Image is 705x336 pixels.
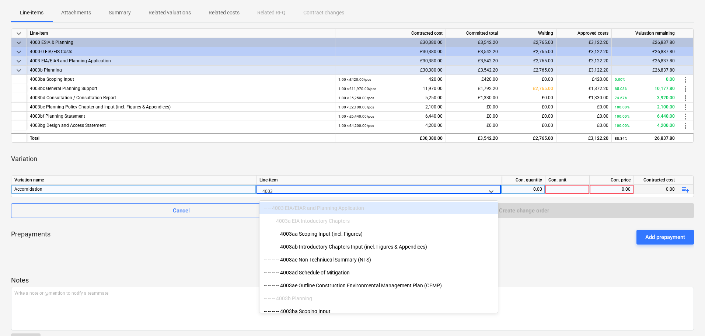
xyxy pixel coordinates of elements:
[14,29,23,38] span: keyboard_arrow_down
[542,104,553,110] span: £0.00
[338,114,374,118] small: 1.00 × £6,440.00 / pcs
[501,56,556,66] div: £2,765.00
[615,114,629,118] small: 100.00%
[335,66,446,75] div: £30,380.00
[338,93,443,103] div: 5,250.00
[30,47,332,56] div: 4000-0 EIA/EIS Costs
[501,29,556,38] div: Waiting
[533,86,553,91] span: £2,765.00
[446,47,501,56] div: £3,542.20
[11,203,351,218] button: Cancel
[478,86,498,91] span: £1,792.20
[597,114,608,119] span: £0.00
[11,230,50,245] p: Prepayments
[592,77,608,82] span: £420.00
[590,176,634,185] div: Con. price
[486,123,498,128] span: £0.00
[335,29,446,38] div: Contracted cost
[501,176,545,185] div: Con. quantity
[338,103,443,112] div: 2,100.00
[14,38,23,47] span: keyboard_arrow_down
[589,95,608,100] span: £1,330.00
[259,254,498,266] div: -- -- -- -- 4003ac Non Techniucal Summary (NTS)
[446,66,501,75] div: £3,542.20
[259,305,498,317] div: -- -- -- -- 4003ba Scoping Input
[30,112,332,121] div: 4003bf Planning Statement
[335,133,446,142] div: £30,380.00
[27,29,335,38] div: Line-item
[556,56,612,66] div: £3,122.20
[681,112,690,121] span: more_vert
[668,301,705,336] div: Chat Widget
[259,280,498,291] div: -- -- -- -- 4003ae Outline Construction Environmental Management Plan (CEMP)
[504,185,542,194] div: 0.00
[338,121,443,130] div: 4,200.00
[14,48,23,56] span: keyboard_arrow_down
[259,292,498,304] div: -- -- -- 4003b Planning
[256,176,501,185] div: Line-item
[542,114,553,119] span: £0.00
[597,104,608,110] span: £0.00
[14,185,253,194] div: Accomidation
[556,66,612,75] div: £3,122.20
[149,9,191,17] p: Related valuations
[615,77,625,82] small: 0.00%
[615,136,627,141] small: 88.34%
[259,215,498,227] div: -- -- -- 4003a EIA Intoductory Chapters
[597,123,608,128] span: £0.00
[259,202,498,214] div: -- -- 4003 EIA/EIAR and Planning Application
[478,95,498,100] span: £1,330.00
[545,176,590,185] div: Con. unit
[481,77,498,82] span: £420.00
[542,123,553,128] span: £0.00
[593,185,631,194] div: 0.00
[11,155,37,163] p: Variation
[681,84,690,93] span: more_vert
[634,185,678,194] div: 0.00
[615,103,675,112] div: 2,100.00
[636,230,694,245] button: Add prepayment
[681,75,690,84] span: more_vert
[589,86,608,91] span: £1,372.20
[446,29,501,38] div: Committed total
[259,241,498,253] div: -- -- -- -- 4003ab Introductory Chapters Input (incl. Figures & Appendices)
[486,114,498,119] span: £0.00
[30,93,332,103] div: 4003bd Consultation / Consultation Report
[259,228,498,240] div: -- -- -- -- 4003aa Scoping Input (incl. Figures)
[335,47,446,56] div: £30,380.00
[681,121,690,130] span: more_vert
[645,232,685,242] div: Add prepayment
[20,9,43,17] p: Line-items
[615,105,629,109] small: 100.00%
[335,38,446,47] div: £30,380.00
[615,121,675,130] div: 4,200.00
[338,77,371,82] small: 1.00 × £420.00 / pcs
[556,38,612,47] div: £3,122.20
[612,47,678,56] div: £26,837.80
[338,112,443,121] div: 6,440.00
[542,95,553,100] span: £0.00
[30,38,332,47] div: 4000 ESIA & Planning
[501,38,556,47] div: £2,765.00
[615,112,675,121] div: 6,440.00
[338,105,374,109] small: 1.00 × £2,100.00 / pcs
[338,75,443,84] div: 420.00
[615,124,629,128] small: 100.00%
[681,103,690,112] span: more_vert
[335,56,446,66] div: £30,380.00
[542,77,553,82] span: £0.00
[556,29,612,38] div: Approved costs
[30,103,332,112] div: 4003be Planning Policy Chapter and Input (incl. Figures & Appendices)
[681,185,690,194] span: playlist_add
[615,75,675,84] div: 0.00
[501,47,556,56] div: £2,765.00
[615,134,675,143] div: 26,837.80
[11,176,256,185] div: Variation name
[27,133,335,142] div: Total
[338,124,374,128] small: 1.00 × £4,200.00 / pcs
[446,133,501,142] div: £3,542.20
[612,38,678,47] div: £26,837.80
